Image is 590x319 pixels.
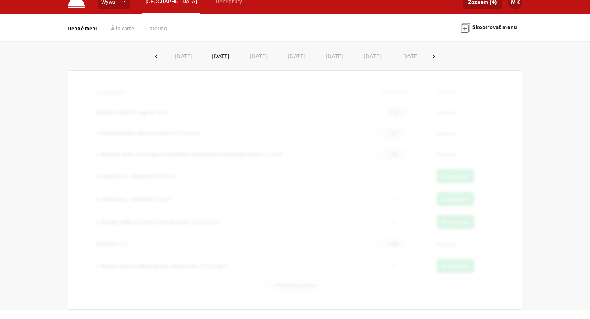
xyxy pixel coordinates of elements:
[146,25,167,32] a: Catering
[111,25,134,32] a: À la carte
[201,49,238,63] button: [DATE]
[313,48,352,64] button: [DATE]
[238,48,276,64] button: [DATE]
[455,18,522,37] button: Skopírovať menu
[276,48,314,64] button: [DATE]
[352,48,390,64] button: [DATE]
[163,48,201,64] button: [DATE]
[389,48,427,64] button: [DATE]
[68,25,99,32] a: Denné menu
